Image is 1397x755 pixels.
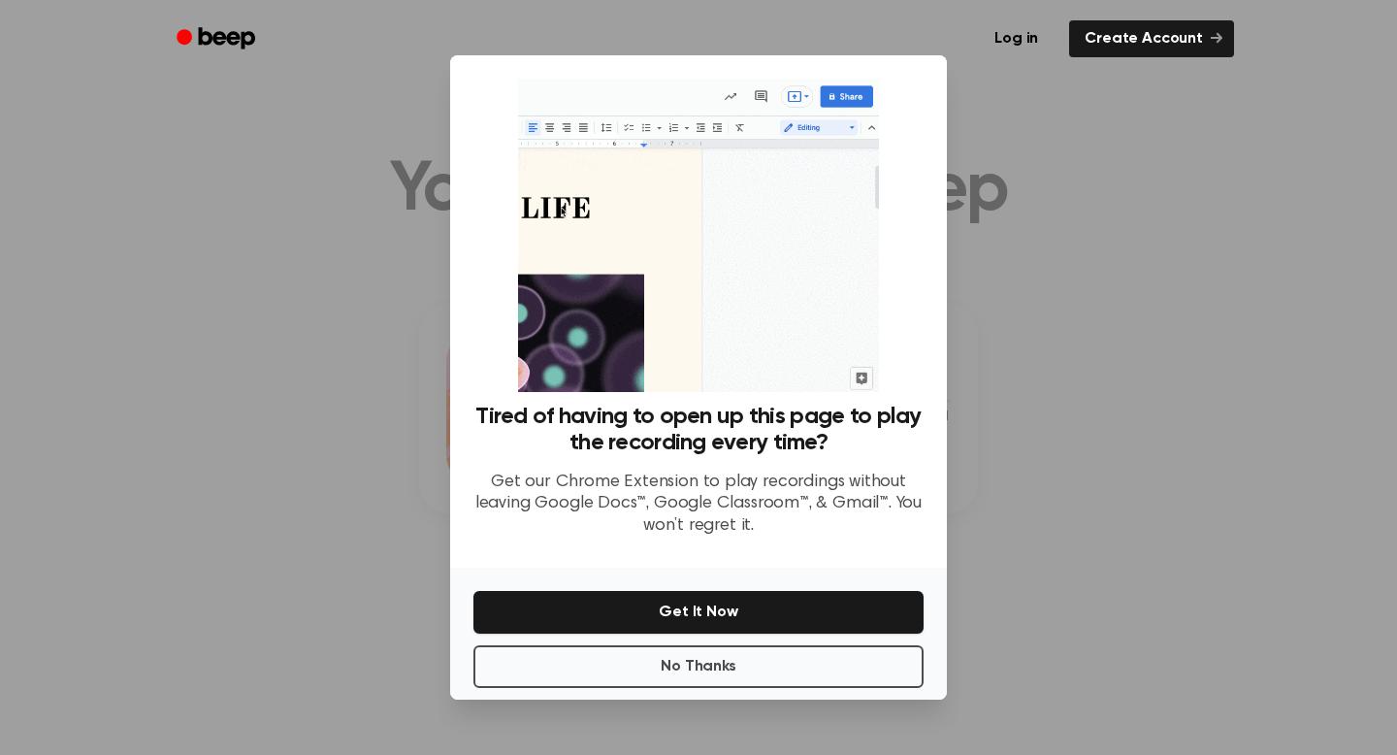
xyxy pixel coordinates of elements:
[1069,20,1234,57] a: Create Account
[975,16,1057,61] a: Log in
[473,472,924,538] p: Get our Chrome Extension to play recordings without leaving Google Docs™, Google Classroom™, & Gm...
[473,404,924,456] h3: Tired of having to open up this page to play the recording every time?
[163,20,273,58] a: Beep
[473,591,924,634] button: Get It Now
[473,645,924,688] button: No Thanks
[518,79,878,392] img: Beep extension in action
